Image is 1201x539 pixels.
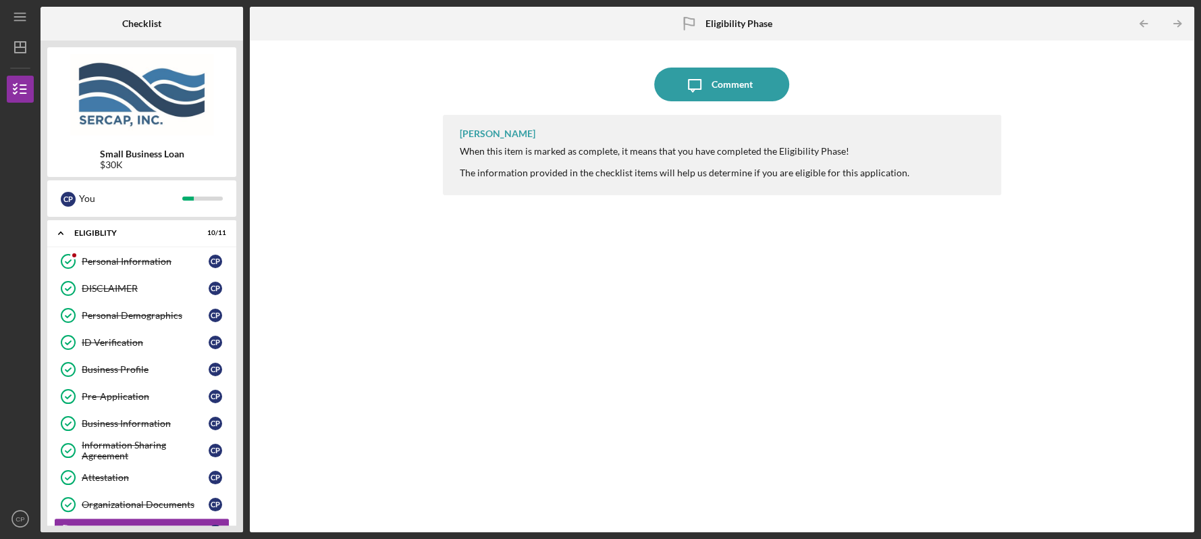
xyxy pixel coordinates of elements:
div: ID Verification [82,337,209,348]
a: Business InformationCP [54,410,230,437]
div: Personal Information [82,256,209,267]
a: Pre-ApplicationCP [54,383,230,410]
a: Business ProfileCP [54,356,230,383]
div: C P [209,471,222,484]
div: DISCLAIMER [82,283,209,294]
b: Small Business Loan [100,149,184,159]
div: [PERSON_NAME] [460,128,535,139]
b: Checklist [122,18,161,29]
div: C P [209,363,222,376]
a: DISCLAIMERCP [54,275,230,302]
div: Information Sharing Agreement [82,440,209,461]
div: Business Information [82,418,209,429]
img: Product logo [47,54,236,135]
div: C P [209,498,222,511]
div: C P [209,390,222,403]
div: C P [209,525,222,538]
div: C P [209,417,222,430]
button: Comment [654,68,789,101]
div: C P [209,336,222,349]
b: Eligibility Phase [705,18,772,29]
div: Comment [712,68,753,101]
a: AttestationCP [54,464,230,491]
a: Information Sharing AgreementCP [54,437,230,464]
a: ID VerificationCP [54,329,230,356]
div: 10 / 11 [202,229,226,237]
div: C P [209,444,222,457]
a: Organizational DocumentsCP [54,491,230,518]
div: Eligiblity [74,229,192,237]
div: Pre-Application [82,391,209,402]
text: CP [16,515,24,523]
a: Personal InformationCP [54,248,230,275]
div: Attestation [82,472,209,483]
div: Personal Demographics [82,310,209,321]
div: C P [209,282,222,295]
div: $30K [100,159,184,170]
a: Personal DemographicsCP [54,302,230,329]
div: When this item is marked as complete, it means that you have completed the Eligibility Phase! The... [460,146,909,178]
div: C P [209,309,222,322]
div: You [79,187,182,210]
button: CP [7,505,34,532]
div: Organizational Documents [82,499,209,510]
div: Business Profile [82,364,209,375]
div: C P [209,255,222,268]
div: C P [61,192,76,207]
